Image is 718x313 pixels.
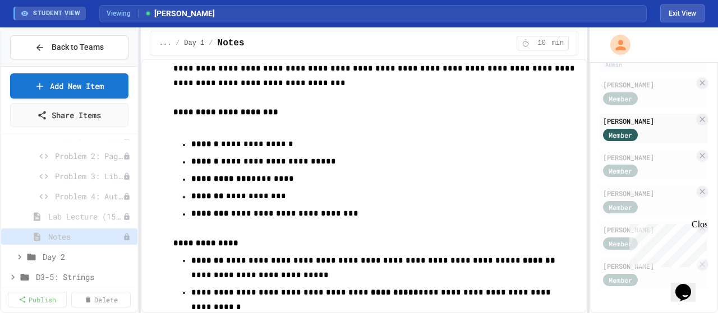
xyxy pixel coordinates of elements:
a: Publish [8,292,67,307]
div: Unpublished [123,172,131,180]
div: Unpublished [123,233,131,241]
div: [PERSON_NAME] [603,152,694,162]
span: Notes [218,36,245,50]
span: Member [609,239,632,249]
span: Day 1 [184,39,204,48]
span: D3-5: Strings [36,271,133,283]
span: Back to Teams [52,41,104,53]
span: / [209,39,213,48]
span: min [552,39,564,48]
span: Problem 3: Library Growth [55,170,123,182]
div: [PERSON_NAME] [603,116,694,126]
span: 10 [533,39,551,48]
a: Add New Item [10,73,128,99]
span: Member [609,130,632,140]
span: Member [609,202,632,212]
div: My Account [599,32,633,58]
span: Member [609,275,632,285]
span: / [176,39,179,48]
span: Member [609,166,632,176]
span: Lab Lecture (15 mins) [48,211,123,222]
button: Back to Teams [10,35,128,59]
span: Problem 2: Page Count Comparison [55,150,123,162]
div: [PERSON_NAME] [603,225,694,235]
div: Unpublished [123,193,131,200]
div: Unpublished [123,152,131,160]
a: Share Items [10,103,128,127]
div: Admin [603,60,624,69]
span: Problem 4: Author’s Reach [55,190,123,202]
span: Member [609,94,632,104]
a: Delete [71,292,130,307]
span: ... [159,39,172,48]
span: STUDENT VIEW [33,9,80,18]
div: [PERSON_NAME] [603,261,694,271]
div: Unpublished [123,213,131,221]
span: [PERSON_NAME] [144,8,215,20]
button: Exit student view [660,4,705,22]
iframe: chat widget [625,219,707,267]
span: Viewing [107,8,139,18]
div: [PERSON_NAME] [603,188,694,198]
span: Day 2 [43,251,133,263]
iframe: chat widget [671,268,707,302]
div: [PERSON_NAME] [603,80,694,90]
div: Chat with us now!Close [4,4,77,71]
span: Notes [48,231,123,242]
